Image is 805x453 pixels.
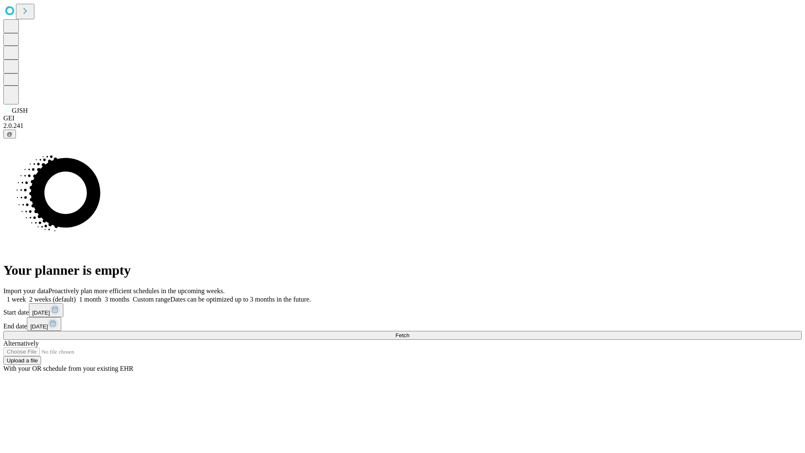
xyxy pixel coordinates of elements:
span: 2 weeks (default) [29,296,76,303]
h1: Your planner is empty [3,263,802,278]
span: @ [7,131,13,137]
span: Dates can be optimized up to 3 months in the future. [170,296,311,303]
button: Upload a file [3,356,41,365]
span: Import your data [3,287,49,294]
div: Start date [3,303,802,317]
span: Proactively plan more efficient schedules in the upcoming weeks. [49,287,225,294]
div: 2.0.241 [3,122,802,130]
span: [DATE] [32,310,50,316]
span: 3 months [105,296,130,303]
div: End date [3,317,802,331]
span: Fetch [395,332,409,338]
button: [DATE] [29,303,63,317]
button: @ [3,130,16,138]
span: With your OR schedule from your existing EHR [3,365,133,372]
span: [DATE] [30,323,48,330]
span: GJSH [12,107,28,114]
span: 1 month [79,296,101,303]
button: Fetch [3,331,802,340]
span: Custom range [133,296,170,303]
span: Alternatively [3,340,39,347]
span: 1 week [7,296,26,303]
div: GEI [3,115,802,122]
button: [DATE] [27,317,61,331]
